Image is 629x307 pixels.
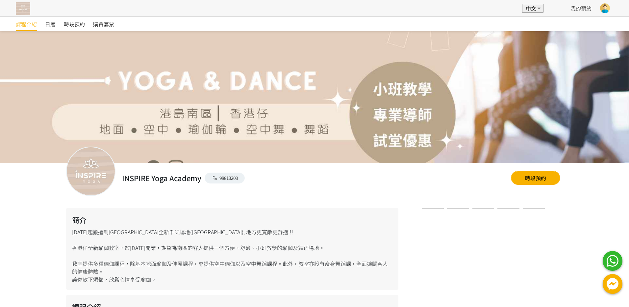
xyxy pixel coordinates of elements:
span: 日曆 [45,20,56,28]
h2: 簡介 [72,214,392,225]
a: 時段預約 [511,171,560,185]
span: 時段預約 [64,20,85,28]
a: 我的預約 [570,4,591,12]
span: 課程介紹 [16,20,37,28]
img: T57dtJh47iSJKDtQ57dN6xVUMYY2M0XQuGF02OI4.png [16,2,30,15]
span: 購買套票 [93,20,114,28]
a: 日曆 [45,17,56,31]
a: 課程介紹 [16,17,37,31]
a: 時段預約 [64,17,85,31]
a: 98813203 [205,173,245,183]
div: [DATE]起搬遷到[GEOGRAPHIC_DATA]全新千呎場地([GEOGRAPHIC_DATA]), 地方更寬敞更舒適!!! 香港仔全新瑜伽教室，於[DATE]開業，期望為南區的客人提供一... [66,208,398,290]
a: 購買套票 [93,17,114,31]
h2: INSPIRE Yoga Academy [122,173,201,183]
